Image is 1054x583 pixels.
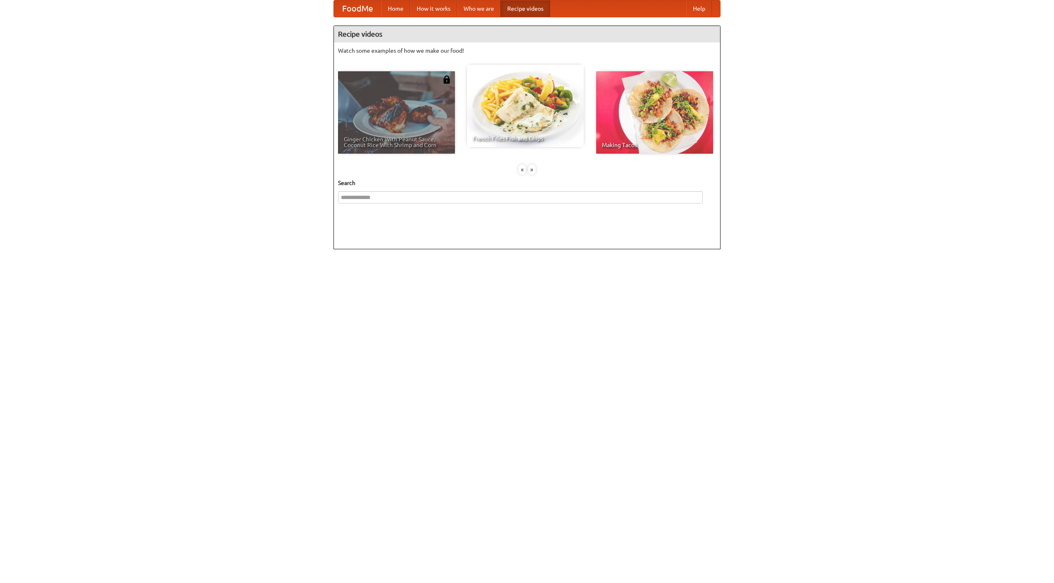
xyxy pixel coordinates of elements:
a: Who we are [457,0,501,17]
div: « [518,164,526,175]
img: 483408.png [443,75,451,84]
span: French Fries Fish and Chips [473,136,578,141]
span: Making Tacos [602,142,707,148]
a: FoodMe [334,0,381,17]
a: Recipe videos [501,0,550,17]
a: Home [381,0,410,17]
a: Help [686,0,712,17]
h4: Recipe videos [334,26,720,42]
h5: Search [338,179,716,187]
a: French Fries Fish and Chips [467,65,584,147]
div: » [528,164,536,175]
p: Watch some examples of how we make our food! [338,47,716,55]
a: How it works [410,0,457,17]
a: Making Tacos [596,71,713,154]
